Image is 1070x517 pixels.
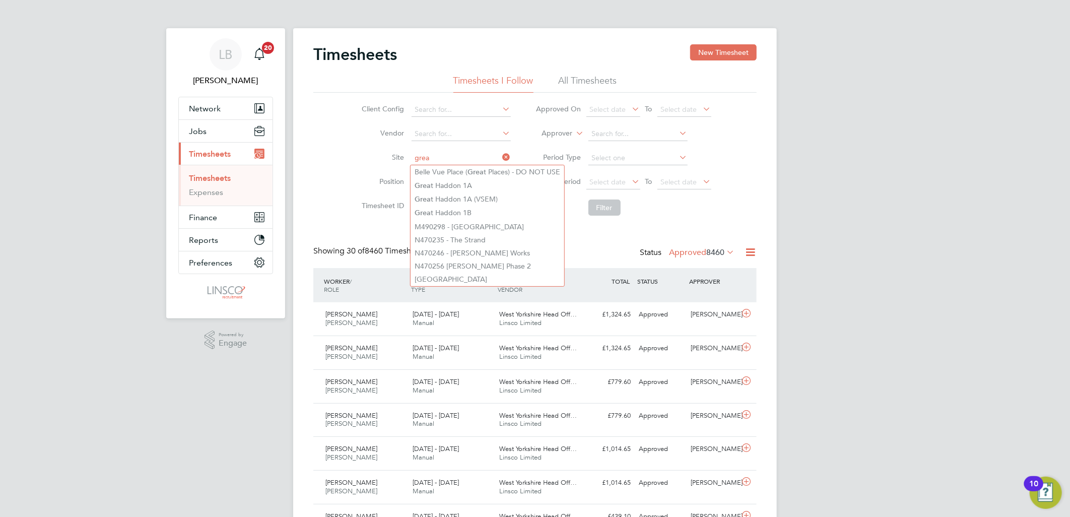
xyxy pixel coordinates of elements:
span: TYPE [411,285,425,293]
button: Open Resource Center, 10 new notifications [1030,477,1062,509]
div: £779.60 [582,374,635,391]
span: [DATE] - [DATE] [413,377,459,386]
span: Reports [189,235,218,245]
li: N470235 - The Strand [411,233,564,246]
span: Manual [413,318,434,327]
li: N470256 [PERSON_NAME] Phase 2 [411,260,564,273]
span: Select date [661,105,697,114]
span: To [642,102,655,115]
span: 8460 [706,247,724,257]
span: [PERSON_NAME] [325,478,377,487]
img: linsco-logo-retina.png [205,284,246,300]
b: Grea [415,209,431,217]
span: [DATE] - [DATE] [413,478,459,487]
label: Position [359,177,405,186]
div: [PERSON_NAME] [687,374,740,391]
span: Linsco Limited [500,352,542,361]
li: All Timesheets [559,75,617,93]
b: Grea [467,168,484,176]
span: Linsco Limited [500,318,542,327]
span: Select date [590,105,626,114]
button: Jobs [179,120,273,142]
li: t Haddon 1A [411,179,564,192]
span: Network [189,104,221,113]
button: Finance [179,206,273,228]
span: West Yorkshire Head Off… [500,478,577,487]
span: West Yorkshire Head Off… [500,310,577,318]
h2: Timesheets [313,44,397,64]
div: Status [640,246,737,260]
button: New Timesheet [690,44,757,60]
label: Site [359,153,405,162]
span: West Yorkshire Head Off… [500,377,577,386]
input: Select one [588,151,688,165]
span: Linsco Limited [500,419,542,428]
a: Timesheets [189,173,231,183]
span: [PERSON_NAME] [325,310,377,318]
span: Select date [661,177,697,186]
a: Powered byEngage [205,331,247,350]
span: VENDOR [498,285,523,293]
button: Network [179,97,273,119]
div: STATUS [635,272,687,290]
span: Manual [413,487,434,495]
label: Approver [527,128,573,139]
div: [PERSON_NAME] [687,441,740,458]
div: [PERSON_NAME] [687,340,740,357]
span: Powered by [219,331,247,339]
nav: Main navigation [166,28,285,318]
span: [PERSON_NAME] [325,318,377,327]
a: 20 [249,38,270,71]
input: Search for... [412,103,511,117]
span: [PERSON_NAME] [325,453,377,462]
span: West Yorkshire Head Off… [500,444,577,453]
span: [PERSON_NAME] [325,444,377,453]
span: Linsco Limited [500,386,542,395]
input: Search for... [588,127,688,141]
div: Approved [635,475,687,491]
label: Vendor [359,128,405,138]
div: £779.60 [582,408,635,424]
button: Preferences [179,251,273,274]
span: [DATE] - [DATE] [413,310,459,318]
span: Manual [413,386,434,395]
div: [PERSON_NAME] [687,475,740,491]
span: ROLE [324,285,339,293]
div: £1,014.65 [582,441,635,458]
span: Finance [189,213,217,222]
span: 30 of [347,246,365,256]
div: PERIOD [409,272,496,298]
div: Approved [635,340,687,357]
div: Approved [635,408,687,424]
div: £1,014.65 [582,475,635,491]
li: Timesheets I Follow [453,75,533,93]
span: To [642,175,655,188]
span: Lauren Butler [178,75,273,87]
span: [PERSON_NAME] [325,352,377,361]
div: [PERSON_NAME] [687,408,740,424]
span: [PERSON_NAME] [325,344,377,352]
button: Timesheets [179,143,273,165]
li: M490298 - [GEOGRAPHIC_DATA] [411,220,564,233]
div: 10 [1029,484,1038,497]
span: / [350,277,352,285]
span: [DATE] - [DATE] [413,344,459,352]
button: Filter [588,200,621,216]
span: [DATE] - [DATE] [413,411,459,420]
input: Search for... [412,151,511,165]
div: Timesheets [179,165,273,206]
span: Manual [413,453,434,462]
span: [PERSON_NAME] [325,487,377,495]
label: Period Type [536,153,581,162]
li: [GEOGRAPHIC_DATA] [411,273,564,286]
span: [PERSON_NAME] [325,419,377,428]
div: [PERSON_NAME] [687,306,740,323]
span: West Yorkshire Head Off… [500,411,577,420]
div: Approved [635,441,687,458]
span: Manual [413,419,434,428]
div: £1,324.65 [582,340,635,357]
span: TOTAL [612,277,630,285]
div: WORKER [321,272,409,298]
label: Timesheet ID [359,201,405,210]
span: Linsco Limited [500,453,542,462]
